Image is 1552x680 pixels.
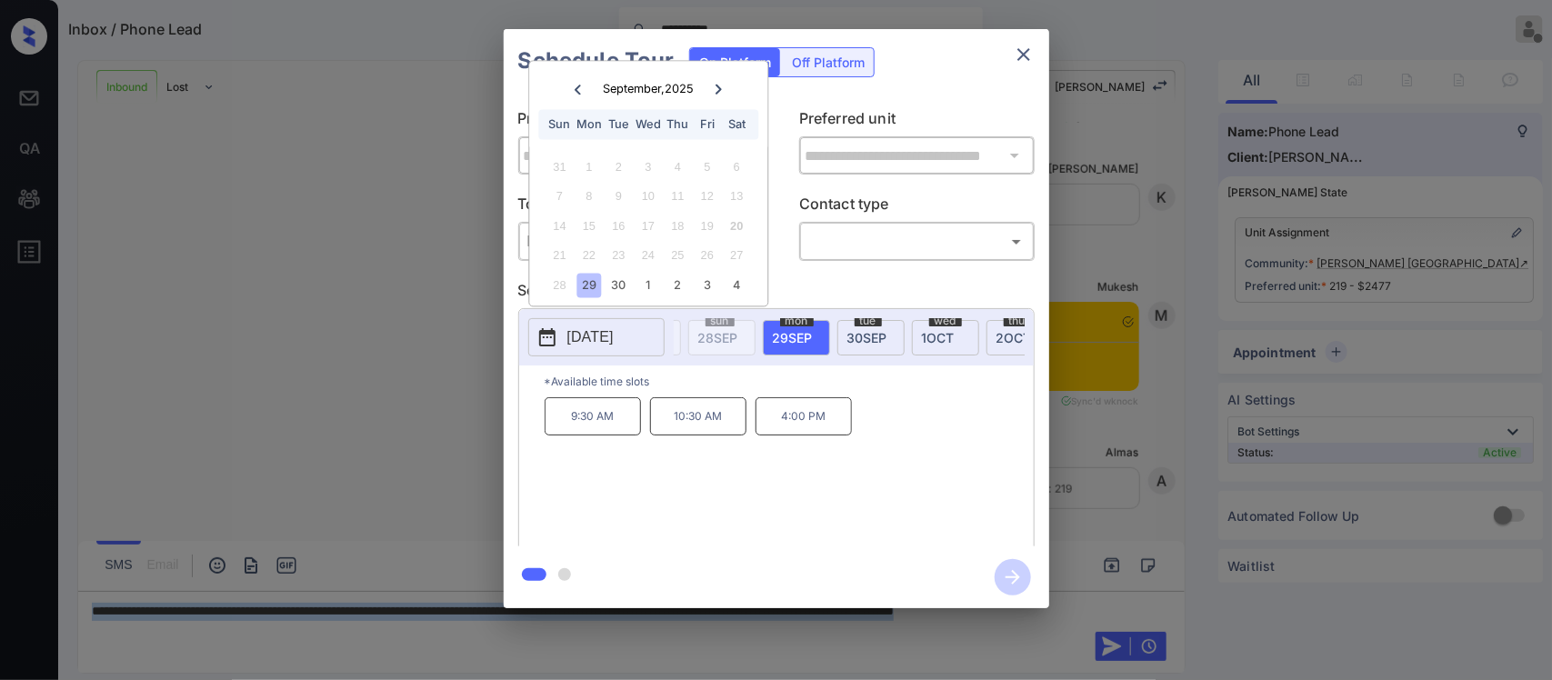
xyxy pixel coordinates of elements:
span: wed [929,315,962,326]
div: On Platform [690,48,780,76]
div: date-select [763,320,830,355]
div: Not available Sunday, September 28th, 2025 [547,273,572,297]
div: Not available Saturday, September 13th, 2025 [725,185,749,209]
div: Choose Monday, September 29th, 2025 [576,273,601,297]
div: Not available Thursday, September 25th, 2025 [666,244,690,268]
div: Not available Friday, September 19th, 2025 [695,214,719,238]
div: Not available Sunday, September 7th, 2025 [547,185,572,209]
div: Not available Monday, September 1st, 2025 [576,155,601,179]
span: tue [855,315,882,326]
div: Not available Thursday, September 4th, 2025 [666,155,690,179]
div: Not available Saturday, September 27th, 2025 [725,244,749,268]
div: date-select [912,320,979,355]
div: Sun [547,112,572,136]
div: Not available Tuesday, September 2nd, 2025 [606,155,631,179]
div: Wed [636,112,660,136]
div: Not available Tuesday, September 23rd, 2025 [606,244,631,268]
p: 4:00 PM [756,397,852,435]
div: In Person [523,226,749,256]
div: Not available Wednesday, September 24th, 2025 [636,244,660,268]
div: Fri [695,112,719,136]
div: Not available Monday, September 15th, 2025 [576,214,601,238]
div: Not available Monday, September 8th, 2025 [576,185,601,209]
p: 9:30 AM [545,397,641,435]
button: close [1006,36,1042,73]
div: Choose Saturday, October 4th, 2025 [725,273,749,297]
div: Not available Friday, September 12th, 2025 [695,185,719,209]
div: month 2025-09 [535,153,761,300]
div: Not available Saturday, September 6th, 2025 [725,155,749,179]
span: 2 OCT [996,330,1032,345]
p: Preferred community [518,107,754,136]
h2: Schedule Tour [504,29,689,93]
div: Not available Sunday, August 31st, 2025 [547,155,572,179]
div: Not available Thursday, September 18th, 2025 [666,214,690,238]
div: Not available Sunday, September 14th, 2025 [547,214,572,238]
div: Sat [725,112,749,136]
div: September , 2025 [603,83,694,96]
span: 1 OCT [922,330,955,345]
div: Not available Monday, September 22nd, 2025 [576,244,601,268]
div: date-select [986,320,1054,355]
div: Choose Wednesday, October 1st, 2025 [636,273,660,297]
div: Not available Friday, September 26th, 2025 [695,244,719,268]
p: *Available time slots [545,365,1034,397]
span: 29 SEP [773,330,813,345]
div: Choose Friday, October 3rd, 2025 [695,273,719,297]
p: Select slot [518,279,1035,308]
span: mon [780,315,814,326]
span: thu [1004,315,1031,326]
div: Not available Wednesday, September 10th, 2025 [636,185,660,209]
div: Not available Wednesday, September 17th, 2025 [636,214,660,238]
button: btn-next [984,554,1042,601]
div: Not available Tuesday, September 16th, 2025 [606,214,631,238]
div: Choose Thursday, October 2nd, 2025 [666,273,690,297]
div: Off Platform [783,48,874,76]
div: Mon [576,112,601,136]
div: Choose Tuesday, September 30th, 2025 [606,273,631,297]
p: Tour type [518,193,754,222]
p: Contact type [799,193,1035,222]
div: Not available Wednesday, September 3rd, 2025 [636,155,660,179]
div: Not available Thursday, September 11th, 2025 [666,185,690,209]
p: 10:30 AM [650,397,746,435]
p: [DATE] [567,326,614,348]
div: date-select [837,320,905,355]
span: 30 SEP [847,330,887,345]
div: Thu [666,112,690,136]
button: [DATE] [528,318,665,356]
div: Tue [606,112,631,136]
div: Not available Friday, September 5th, 2025 [695,155,719,179]
p: Preferred unit [799,107,1035,136]
div: Not available Sunday, September 21st, 2025 [547,244,572,268]
div: Not available Saturday, September 20th, 2025 [725,214,749,238]
div: Not available Tuesday, September 9th, 2025 [606,185,631,209]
